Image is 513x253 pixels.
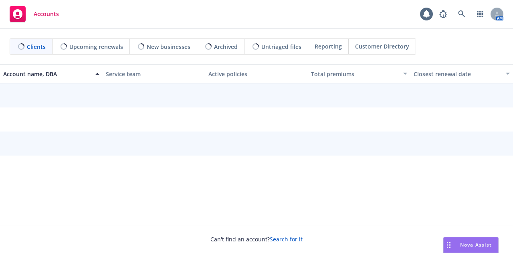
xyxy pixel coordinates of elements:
a: Search [454,6,470,22]
div: Service team [106,70,202,78]
span: Accounts [34,11,59,17]
div: Account name, DBA [3,70,91,78]
div: Closest renewal date [414,70,501,78]
button: Active policies [205,64,308,83]
a: Accounts [6,3,62,25]
button: Closest renewal date [410,64,513,83]
span: New businesses [147,43,190,51]
span: Can't find an account? [210,235,303,243]
div: Drag to move [444,237,454,253]
div: Active policies [208,70,305,78]
span: Archived [214,43,238,51]
span: Nova Assist [460,241,492,248]
span: Upcoming renewals [69,43,123,51]
button: Nova Assist [443,237,499,253]
span: Customer Directory [355,42,409,51]
button: Total premiums [308,64,410,83]
a: Report a Bug [435,6,451,22]
a: Search for it [270,235,303,243]
div: Total premiums [311,70,398,78]
span: Untriaged files [261,43,301,51]
button: Service team [103,64,205,83]
span: Clients [27,43,46,51]
span: Reporting [315,42,342,51]
a: Switch app [472,6,488,22]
